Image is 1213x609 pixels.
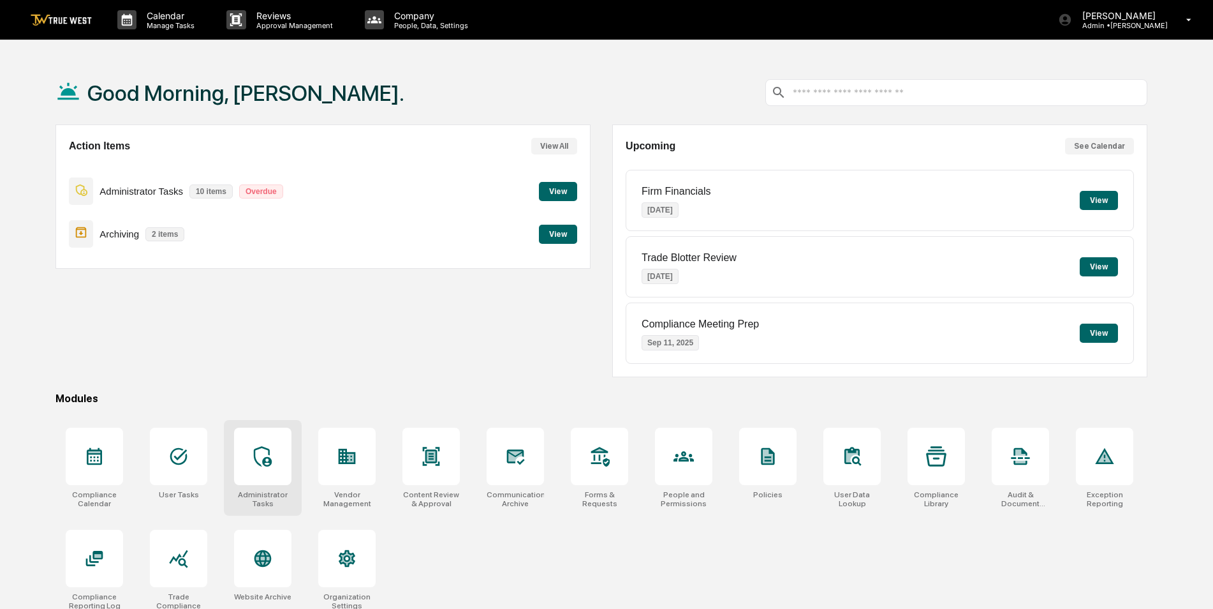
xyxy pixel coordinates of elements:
a: Powered byPylon [90,44,154,54]
div: 🔎 [13,15,23,25]
p: Archiving [99,229,139,239]
div: Exception Reporting [1076,490,1133,508]
button: View All [531,138,577,154]
a: 🔎Data Lookup [8,8,85,31]
div: Forms & Requests [571,490,628,508]
div: People and Permissions [655,490,712,508]
p: Overdue [239,184,283,199]
div: Compliance Calendar [66,490,123,508]
p: Approval Management [246,21,339,30]
img: logo [31,14,92,26]
div: Audit & Document Logs [992,490,1049,508]
span: Data Lookup [26,13,80,26]
div: Administrator Tasks [234,490,291,508]
p: Calendar [136,10,201,21]
h1: Good Morning, [PERSON_NAME]. [87,80,404,106]
div: Website Archive [234,592,291,601]
p: People, Data, Settings [384,21,474,30]
a: View [539,184,577,197]
button: View [539,225,577,244]
div: Vendor Management [318,490,376,508]
div: Content Review & Approval [402,490,460,508]
p: [DATE] [642,202,679,218]
div: Compliance Library [908,490,965,508]
button: View [1080,324,1118,343]
p: [PERSON_NAME] [1072,10,1168,21]
p: Admin • [PERSON_NAME] [1072,21,1168,30]
p: Reviews [246,10,339,21]
button: See Calendar [1065,138,1134,154]
a: View [539,227,577,239]
button: View [1080,191,1118,210]
p: 2 items [145,227,184,241]
p: 10 items [189,184,233,199]
span: Pylon [127,45,154,54]
p: Manage Tasks [136,21,201,30]
p: [DATE] [642,269,679,284]
p: Compliance Meeting Prep [642,319,759,330]
p: Trade Blotter Review [642,252,737,264]
div: Modules [55,393,1147,405]
p: Administrator Tasks [99,186,183,197]
button: View [1080,257,1118,276]
p: Company [384,10,474,21]
div: User Tasks [159,490,199,499]
p: Sep 11, 2025 [642,335,699,350]
div: Communications Archive [487,490,544,508]
button: View [539,182,577,201]
div: Policies [753,490,783,499]
div: User Data Lookup [823,490,881,508]
h2: Action Items [69,140,130,152]
h2: Upcoming [626,140,675,152]
p: Firm Financials [642,186,710,197]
